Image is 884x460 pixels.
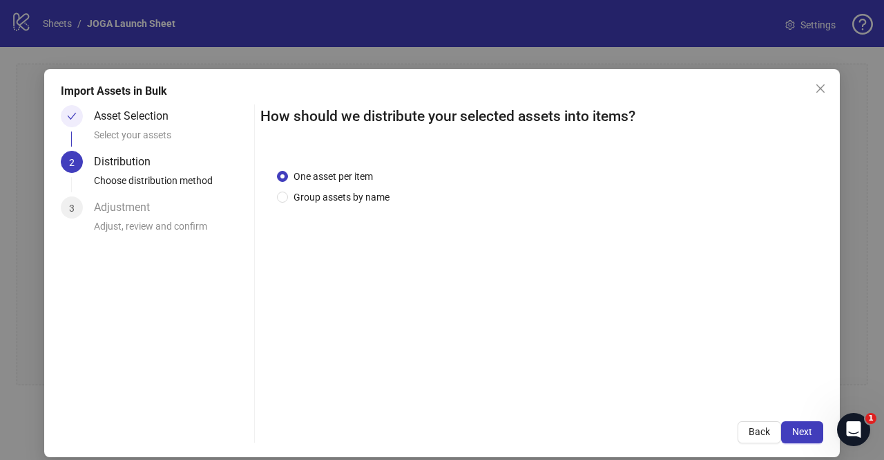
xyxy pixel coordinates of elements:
[94,127,249,151] div: Select your assets
[749,426,770,437] span: Back
[288,190,395,205] span: Group assets by name
[94,151,162,173] div: Distribution
[94,173,249,196] div: Choose distribution method
[809,77,832,100] button: Close
[94,219,249,242] div: Adjust, review and confirm
[781,421,823,443] button: Next
[69,203,75,214] span: 3
[792,426,812,437] span: Next
[67,111,77,121] span: check
[288,169,378,184] span: One asset per item
[260,105,823,128] h2: How should we distribute your selected assets into items?
[94,196,161,219] div: Adjustment
[94,105,180,127] div: Asset Selection
[837,413,870,446] iframe: Intercom live chat
[738,421,781,443] button: Back
[815,83,826,94] span: close
[61,83,823,100] div: Import Assets in Bulk
[865,413,876,424] span: 1
[69,157,75,168] span: 2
